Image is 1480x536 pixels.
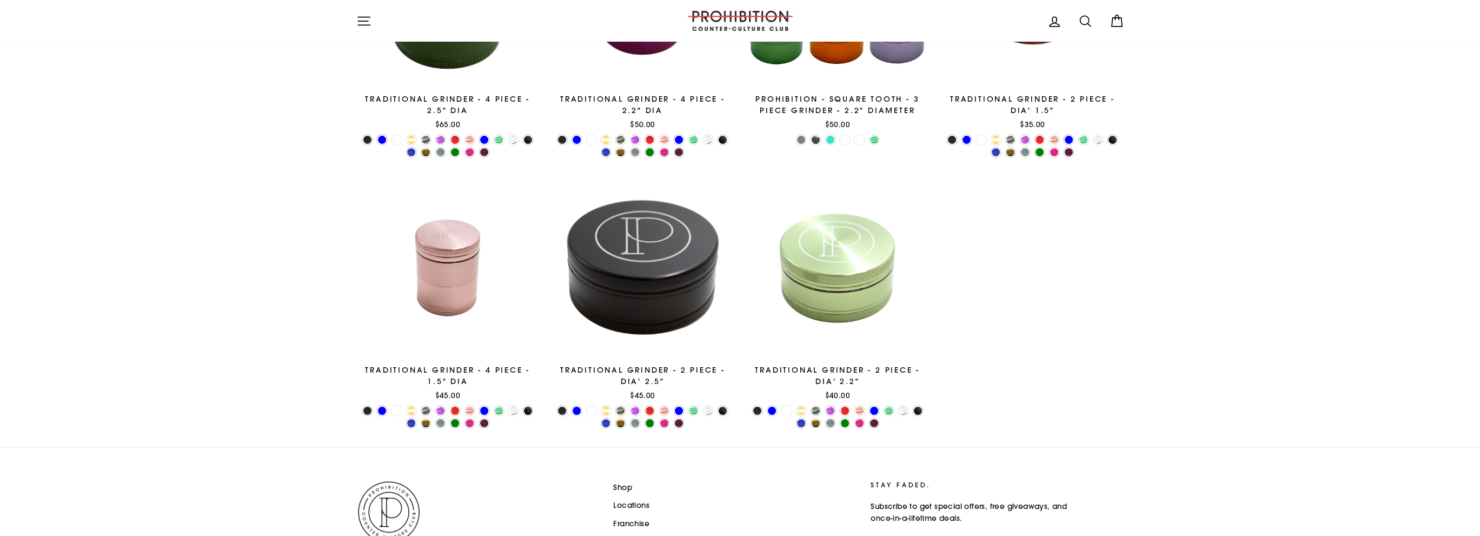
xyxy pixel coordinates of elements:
[871,501,1084,525] p: Subscribe to get special offers, free giveaways, and once-in-a-lifetime deals.
[613,516,649,532] a: Franchise
[551,390,734,401] div: $45.00
[356,94,540,116] div: TRADITIONAL GRINDER - 4 PIECE - 2.5" DIA
[746,365,930,387] div: TRADITIONAL GRINDER - 2 PIECE - DIA' 2.2"
[871,480,1084,490] p: STAY FADED.
[941,94,1124,116] div: TRADITIONAL GRINDER - 2 PIECE - DIA' 1.5"
[551,176,734,404] a: TRADITIONAL GRINDER - 2 PIECE - DIA' 2.5"$45.00
[613,498,649,514] a: Locations
[686,11,794,31] img: PROHIBITION COUNTER-CULTURE CLUB
[356,119,540,130] div: $65.00
[746,176,930,404] a: TRADITIONAL GRINDER - 2 PIECE - DIA' 2.2"$40.00
[551,119,734,130] div: $50.00
[551,94,734,116] div: TRADITIONAL GRINDER - 4 PIECE - 2.2" DIA
[613,480,632,496] a: Shop
[746,390,930,401] div: $40.00
[941,119,1124,130] div: $35.00
[356,176,540,404] a: TRADITIONAL GRINDER - 4 PIECE - 1.5" DIA$45.00
[356,390,540,401] div: $45.00
[746,119,930,130] div: $50.00
[746,94,930,116] div: Prohibition - Square Tooth - 3 Piece Grinder - 2.2" Diameter
[356,365,540,387] div: TRADITIONAL GRINDER - 4 PIECE - 1.5" DIA
[551,365,734,387] div: TRADITIONAL GRINDER - 2 PIECE - DIA' 2.5"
